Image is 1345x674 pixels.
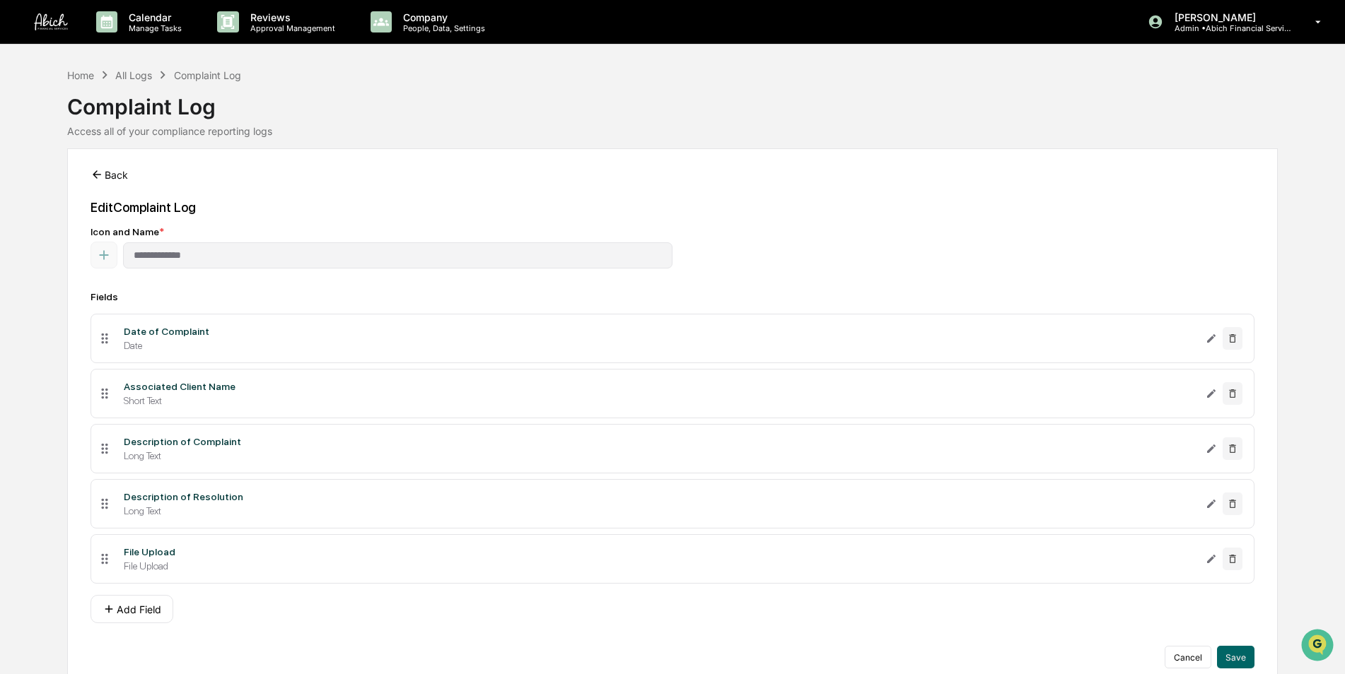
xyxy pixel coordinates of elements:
div: Complaint Log [174,69,241,81]
div: All Logs [115,69,152,81]
div: Date of Complaint [124,326,209,337]
p: Calendar [117,11,189,23]
a: 🗄️Attestations [97,172,181,198]
img: logo [34,13,68,30]
div: File Upload [124,560,1194,572]
p: Company [392,11,492,23]
p: Manage Tasks [117,23,189,33]
div: File Upload [124,546,175,557]
button: Save [1217,646,1254,668]
button: Edit Associated Client Name field [1206,382,1217,405]
span: Pylon [141,240,171,250]
button: Add Field [91,595,173,623]
p: [PERSON_NAME] [1163,11,1295,23]
div: Complaint Log [67,83,1278,119]
div: Description of Resolution [124,491,243,502]
div: Start new chat [48,108,232,122]
button: Edit Date of Complaint field [1206,327,1217,350]
div: We're available if you need us! [48,122,179,134]
iframe: Open customer support [1300,627,1338,666]
span: Data Lookup [28,205,89,219]
button: Edit Description of Complaint field [1206,437,1217,460]
button: Edit Description of Resolution field [1206,492,1217,515]
a: 🔎Data Lookup [8,199,95,225]
div: Short Text [124,395,1194,406]
div: Home [67,69,94,81]
button: Start new chat [240,112,257,129]
a: Powered byPylon [100,239,171,250]
p: Admin • Abich Financial Services [1163,23,1295,33]
p: People, Data, Settings [392,23,492,33]
div: 🖐️ [14,179,25,191]
div: Fields [91,291,1254,302]
img: 1746055101610-c473b297-6a78-478c-a979-82029cc54cd1 [14,108,40,134]
p: Reviews [239,11,342,23]
div: Associated Client Name [124,381,235,392]
div: Long Text [124,450,1194,461]
div: 🗄️ [103,179,114,191]
div: Icon and Name [91,226,1254,237]
div: Edit Complaint Log [91,200,1254,215]
div: Access all of your compliance reporting logs [67,125,1278,137]
div: Date [124,340,1194,351]
p: Approval Management [239,23,342,33]
button: Edit File Upload field [1206,548,1217,570]
a: 🖐️Preclearance [8,172,97,198]
span: Preclearance [28,178,91,192]
button: Back [91,160,128,189]
div: Description of Complaint [124,436,241,447]
div: Long Text [124,505,1194,516]
p: How can we help? [14,30,257,52]
button: Cancel [1165,646,1211,668]
div: 🔎 [14,206,25,218]
span: Attestations [117,178,175,192]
